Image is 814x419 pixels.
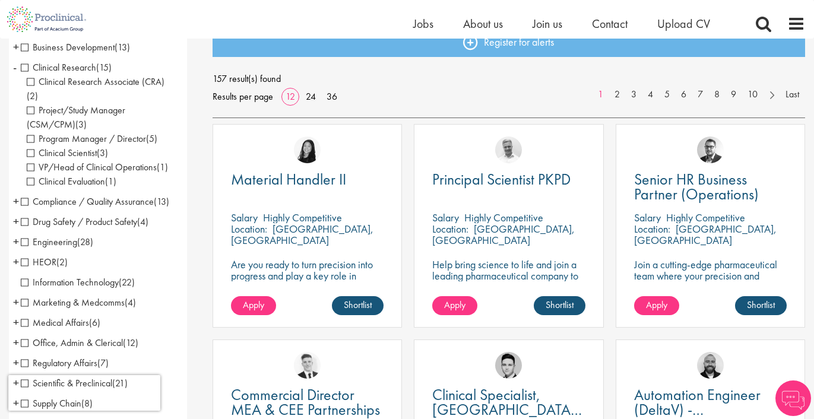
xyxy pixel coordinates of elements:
[13,354,19,372] span: +
[657,16,710,31] a: Upload CV
[97,357,109,369] span: (7)
[21,195,169,208] span: Compliance / Quality Assurance
[27,175,116,188] span: Clinical Evaluation
[463,16,503,31] a: About us
[123,337,138,349] span: (12)
[625,88,642,101] a: 3
[13,212,19,230] span: +
[444,299,465,311] span: Apply
[27,147,97,159] span: Clinical Scientist
[533,16,562,31] a: Join us
[231,172,384,187] a: Material Handler II
[13,192,19,210] span: +
[27,132,157,145] span: Program Manager / Director
[27,161,168,173] span: VP/Head of Clinical Operations
[13,233,19,250] span: +
[21,41,115,53] span: Business Development
[735,296,787,315] a: Shortlist
[432,222,468,236] span: Location:
[642,88,659,101] a: 4
[8,375,160,411] iframe: reCAPTCHA
[21,236,93,248] span: Engineering
[125,296,136,309] span: (4)
[21,316,100,329] span: Medical Affairs
[21,296,125,309] span: Marketing & Medcomms
[634,388,787,417] a: Automation Engineer (DeltaV) - [GEOGRAPHIC_DATA]
[432,169,571,189] span: Principal Scientist PKPD
[231,296,276,315] a: Apply
[77,236,93,248] span: (28)
[27,147,108,159] span: Clinical Scientist
[21,61,96,74] span: Clinical Research
[21,276,135,288] span: Information Technology
[13,293,19,311] span: +
[137,215,148,228] span: (4)
[281,90,299,103] a: 12
[697,137,724,163] img: Niklas Kaminski
[27,75,164,88] span: Clinical Research Associate (CRA)
[725,88,742,101] a: 9
[56,256,68,268] span: (2)
[21,337,123,349] span: Office, Admin & Clerical
[157,161,168,173] span: (1)
[13,58,17,76] span: -
[13,334,19,351] span: +
[432,388,585,417] a: Clinical Specialist, [GEOGRAPHIC_DATA] - Cardiac
[634,222,777,247] p: [GEOGRAPHIC_DATA], [GEOGRAPHIC_DATA]
[432,259,585,315] p: Help bring science to life and join a leading pharmaceutical company to play a key role in delive...
[464,211,543,224] p: Highly Competitive
[213,70,805,88] span: 157 result(s) found
[708,88,726,101] a: 8
[432,296,477,315] a: Apply
[231,388,384,417] a: Commercial Director MEA & CEE Partnerships
[742,88,764,101] a: 10
[21,276,119,288] span: Information Technology
[592,16,628,31] a: Contact
[27,104,125,131] span: Project/Study Manager (CSM/CPM)
[21,256,56,268] span: HEOR
[75,118,87,131] span: (3)
[322,90,341,103] a: 36
[13,253,19,271] span: +
[115,41,130,53] span: (13)
[146,132,157,145] span: (5)
[609,88,626,101] a: 2
[432,222,575,247] p: [GEOGRAPHIC_DATA], [GEOGRAPHIC_DATA]
[634,222,670,236] span: Location:
[332,296,384,315] a: Shortlist
[243,299,264,311] span: Apply
[495,137,522,163] img: Joshua Bye
[495,352,522,379] img: Connor Lynes
[634,172,787,202] a: Senior HR Business Partner (Operations)
[13,374,19,392] span: +
[634,296,679,315] a: Apply
[27,175,105,188] span: Clinical Evaluation
[775,380,811,416] img: Chatbot
[21,337,138,349] span: Office, Admin & Clerical
[231,222,373,247] p: [GEOGRAPHIC_DATA], [GEOGRAPHIC_DATA]
[96,61,112,74] span: (15)
[13,313,19,331] span: +
[294,137,321,163] img: Numhom Sudsok
[432,172,585,187] a: Principal Scientist PKPD
[119,276,135,288] span: (22)
[634,259,787,304] p: Join a cutting-edge pharmaceutical team where your precision and passion for quality will help sh...
[302,90,320,103] a: 24
[780,88,805,101] a: Last
[105,175,116,188] span: (1)
[97,147,108,159] span: (3)
[666,211,745,224] p: Highly Competitive
[21,236,77,248] span: Engineering
[27,75,164,102] span: Clinical Research Associate (CRA)
[413,16,433,31] a: Jobs
[21,41,130,53] span: Business Development
[658,88,676,101] a: 5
